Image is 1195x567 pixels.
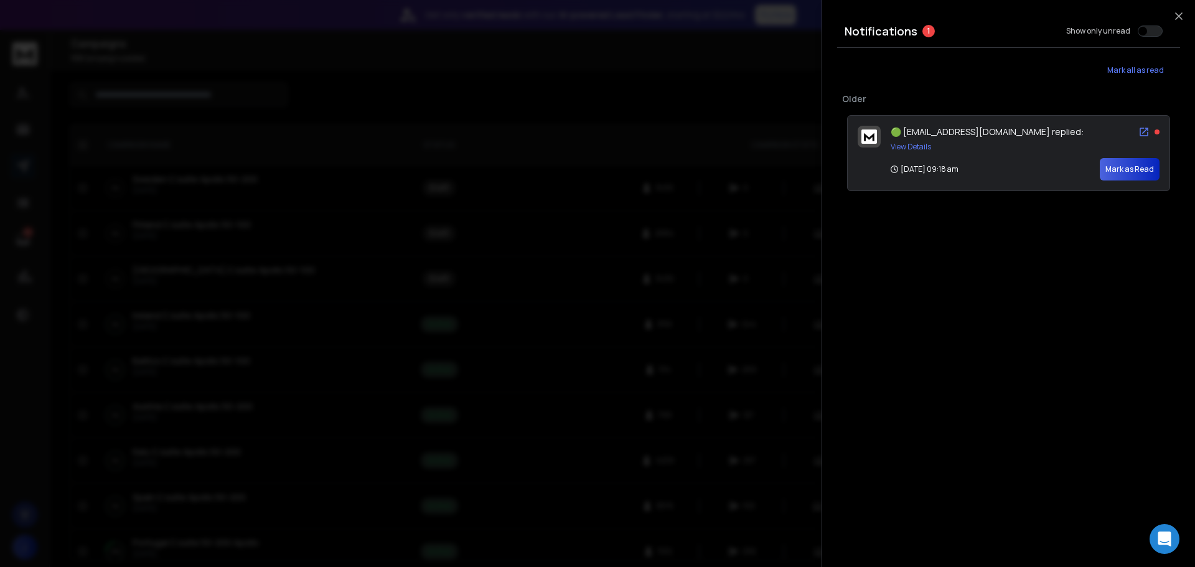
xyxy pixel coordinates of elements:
[861,129,877,144] img: logo
[891,142,931,152] button: View Details
[1107,65,1164,75] span: Mark all as read
[891,164,958,174] p: [DATE] 09:18 am
[1100,158,1160,180] button: Mark as Read
[842,93,1175,105] p: Older
[922,25,935,37] span: 1
[1066,26,1130,36] label: Show only unread
[891,126,1084,138] span: 🟢 [EMAIL_ADDRESS][DOMAIN_NAME] replied:
[1090,58,1180,83] button: Mark all as read
[1150,524,1179,554] div: Open Intercom Messenger
[845,22,917,40] h3: Notifications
